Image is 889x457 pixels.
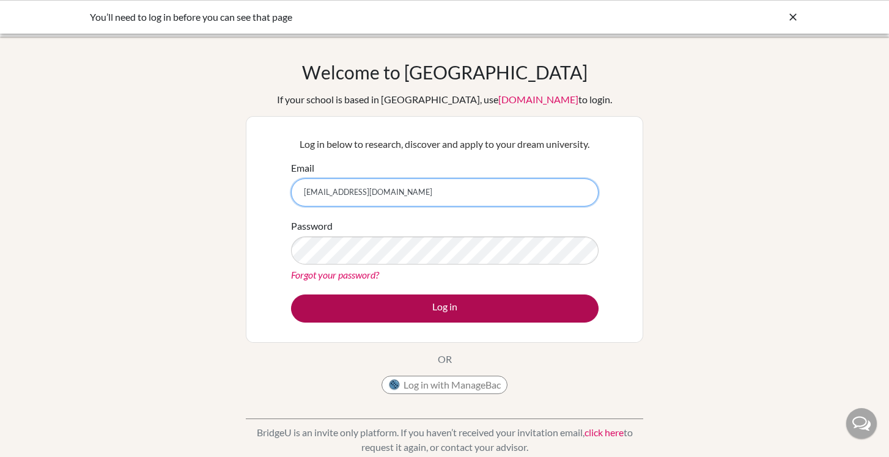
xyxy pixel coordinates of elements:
[28,9,53,20] span: Help
[277,92,612,107] div: If your school is based in [GEOGRAPHIC_DATA], use to login.
[498,93,578,105] a: [DOMAIN_NAME]
[90,10,616,24] div: You’ll need to log in before you can see that page
[246,425,643,455] p: BridgeU is an invite only platform. If you haven’t received your invitation email, to request it ...
[291,161,314,175] label: Email
[291,269,379,280] a: Forgot your password?
[302,61,588,83] h1: Welcome to [GEOGRAPHIC_DATA]
[291,137,599,152] p: Log in below to research, discover and apply to your dream university.
[382,376,507,394] button: Log in with ManageBac
[585,426,624,438] a: click here
[438,352,452,367] p: OR
[291,219,333,233] label: Password
[291,294,599,323] button: Log in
